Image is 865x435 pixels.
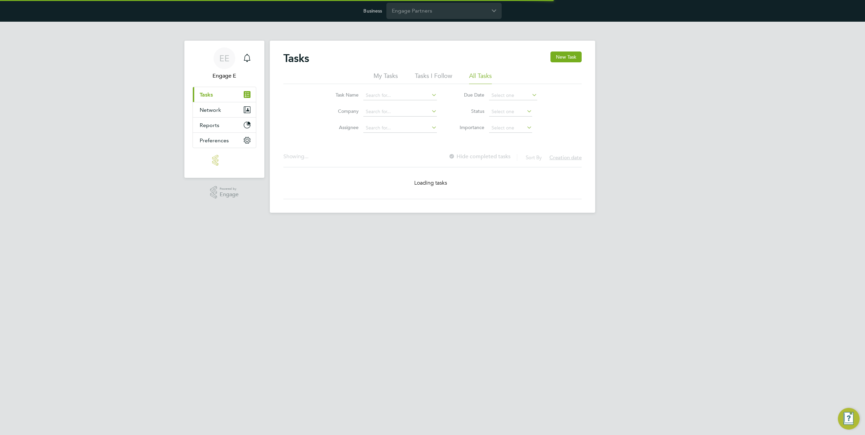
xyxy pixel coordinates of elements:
input: Select one [489,107,532,117]
input: Select one [489,91,537,100]
label: Task Name [328,92,359,98]
label: Company [328,108,359,114]
img: engage-logo-retina.png [212,155,237,166]
label: Due Date [454,92,484,98]
a: Tasks [193,87,256,102]
button: Network [193,102,256,117]
label: Status [454,108,484,114]
span: Loading tasks [414,180,448,186]
button: Preferences [193,133,256,148]
li: My Tasks [374,72,398,84]
span: Engage E [193,72,256,80]
input: Select one [489,123,532,133]
label: Assignee [328,124,359,130]
a: Powered byEngage [210,186,239,199]
input: Search for... [363,91,437,100]
label: Hide completed tasks [448,153,510,160]
li: Tasks I Follow [415,72,452,84]
label: Sort By [526,154,542,161]
span: Tasks [200,91,213,98]
label: Business [363,8,382,14]
span: Powered by [220,186,239,192]
span: ... [304,153,308,160]
input: Search for... [363,107,437,117]
span: Network [200,107,221,113]
span: Preferences [200,137,229,144]
a: EEEngage E [193,47,256,80]
button: Engage Resource Center [838,408,860,430]
a: Go to home page [193,155,256,166]
span: Reports [200,122,219,128]
input: Search for... [363,123,437,133]
span: EE [219,54,229,63]
h2: Tasks [283,51,309,65]
div: Showing [283,153,310,160]
span: Creation date [549,154,582,161]
button: Reports [193,118,256,132]
button: New Task [550,51,582,62]
span: Engage [220,192,239,198]
nav: Main navigation [184,41,264,178]
label: Importance [454,124,484,130]
li: All Tasks [469,72,492,84]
